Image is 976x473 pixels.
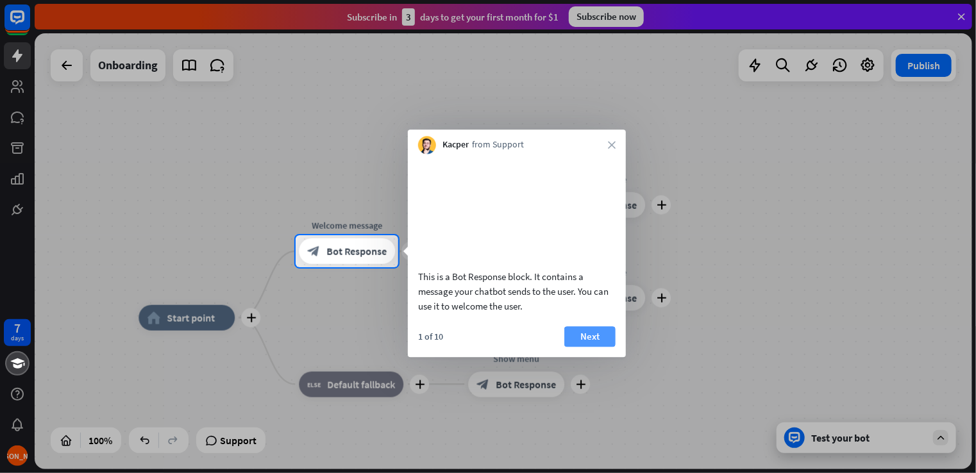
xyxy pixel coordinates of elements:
i: block_bot_response [307,245,320,258]
button: Open LiveChat chat widget [10,5,49,44]
span: Kacper [442,139,469,152]
button: Next [564,326,616,347]
div: 1 of 10 [418,331,443,342]
div: This is a Bot Response block. It contains a message your chatbot sends to the user. You can use i... [418,269,616,313]
span: from Support [472,139,524,152]
i: close [608,141,616,149]
span: Bot Response [326,245,387,258]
